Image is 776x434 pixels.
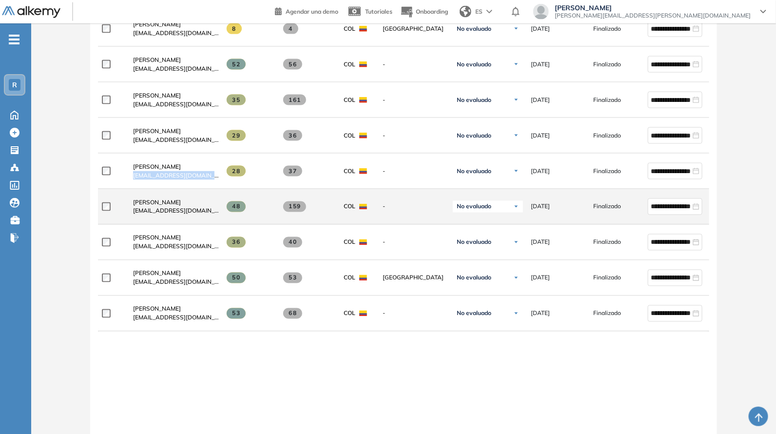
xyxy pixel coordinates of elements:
span: [GEOGRAPHIC_DATA] [383,24,445,33]
span: COL [344,238,355,247]
img: COL [359,97,367,103]
span: [DATE] [531,131,550,140]
span: R [12,81,17,89]
span: - [383,96,445,104]
span: [EMAIL_ADDRESS][DOMAIN_NAME] [133,242,219,251]
span: 53 [283,273,302,283]
span: COL [344,96,355,104]
a: [PERSON_NAME] [133,162,219,171]
img: COL [359,26,367,32]
span: COL [344,167,355,176]
span: No evaluado [457,310,491,317]
span: 4 [283,23,298,34]
img: Ícono de flecha [513,26,519,32]
img: arrow [486,10,492,14]
img: world [460,6,471,18]
span: Tutoriales [365,8,392,15]
span: Finalizado [593,309,621,318]
span: [EMAIL_ADDRESS][DOMAIN_NAME] [133,64,219,73]
span: No evaluado [457,167,491,175]
span: COL [344,274,355,282]
a: [PERSON_NAME] [133,198,219,207]
span: [DATE] [531,202,550,211]
span: [EMAIL_ADDRESS][DOMAIN_NAME] [133,207,219,216]
span: [EMAIL_ADDRESS][DOMAIN_NAME] [133,29,219,38]
span: [PERSON_NAME] [133,198,181,206]
img: Ícono de flecha [513,239,519,245]
span: Finalizado [593,96,621,104]
span: [DATE] [531,238,550,247]
span: 36 [227,237,246,248]
img: COL [359,311,367,316]
img: COL [359,61,367,67]
a: [PERSON_NAME] [133,127,219,136]
span: 52 [227,59,246,70]
span: [DATE] [531,24,550,33]
span: [EMAIL_ADDRESS][DOMAIN_NAME] [133,136,219,144]
span: [PERSON_NAME] [133,163,181,170]
span: - [383,167,445,176]
span: [EMAIL_ADDRESS][DOMAIN_NAME] [133,278,219,287]
img: COL [359,168,367,174]
img: COL [359,239,367,245]
a: [PERSON_NAME] [133,234,219,242]
span: [EMAIL_ADDRESS][DOMAIN_NAME] [133,171,219,180]
span: Finalizado [593,274,621,282]
span: 53 [227,308,246,319]
span: [EMAIL_ADDRESS][DOMAIN_NAME] [133,100,219,109]
span: No evaluado [457,274,491,282]
span: COL [344,24,355,33]
a: [PERSON_NAME] [133,269,219,278]
span: - [383,202,445,211]
span: COL [344,309,355,318]
img: Ícono de flecha [513,133,519,138]
span: [PERSON_NAME][EMAIL_ADDRESS][PERSON_NAME][DOMAIN_NAME] [555,12,751,20]
span: - [383,309,445,318]
img: COL [359,275,367,281]
span: 56 [283,59,302,70]
span: No evaluado [457,132,491,139]
i: - [9,39,19,40]
span: [PERSON_NAME] [133,56,181,63]
img: Ícono de flecha [513,168,519,174]
span: [PERSON_NAME] [133,270,181,277]
span: 50 [227,273,246,283]
span: 37 [283,166,302,177]
span: [PERSON_NAME] [133,234,181,241]
span: COL [344,202,355,211]
span: 28 [227,166,246,177]
span: [EMAIL_ADDRESS][DOMAIN_NAME] [133,314,219,322]
a: Agendar una demo [275,5,338,17]
img: Ícono de flecha [513,275,519,281]
span: Finalizado [593,238,621,247]
span: [PERSON_NAME] [133,305,181,313]
span: 68 [283,308,302,319]
span: 35 [227,95,246,105]
span: ES [475,7,483,16]
img: Logo [2,6,60,19]
img: COL [359,133,367,138]
span: 161 [283,95,306,105]
span: No evaluado [457,238,491,246]
span: COL [344,60,355,69]
img: Ícono de flecha [513,204,519,210]
span: No evaluado [457,60,491,68]
span: [DATE] [531,96,550,104]
span: 8 [227,23,242,34]
span: Finalizado [593,60,621,69]
span: Finalizado [593,202,621,211]
span: 36 [283,130,302,141]
span: Onboarding [416,8,448,15]
span: Finalizado [593,131,621,140]
span: Finalizado [593,24,621,33]
img: Ícono de flecha [513,311,519,316]
span: [GEOGRAPHIC_DATA] [383,274,445,282]
span: 40 [283,237,302,248]
img: Ícono de flecha [513,97,519,103]
span: - [383,60,445,69]
span: 159 [283,201,306,212]
span: [DATE] [531,167,550,176]
span: No evaluado [457,96,491,104]
span: [DATE] [531,274,550,282]
span: [DATE] [531,60,550,69]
